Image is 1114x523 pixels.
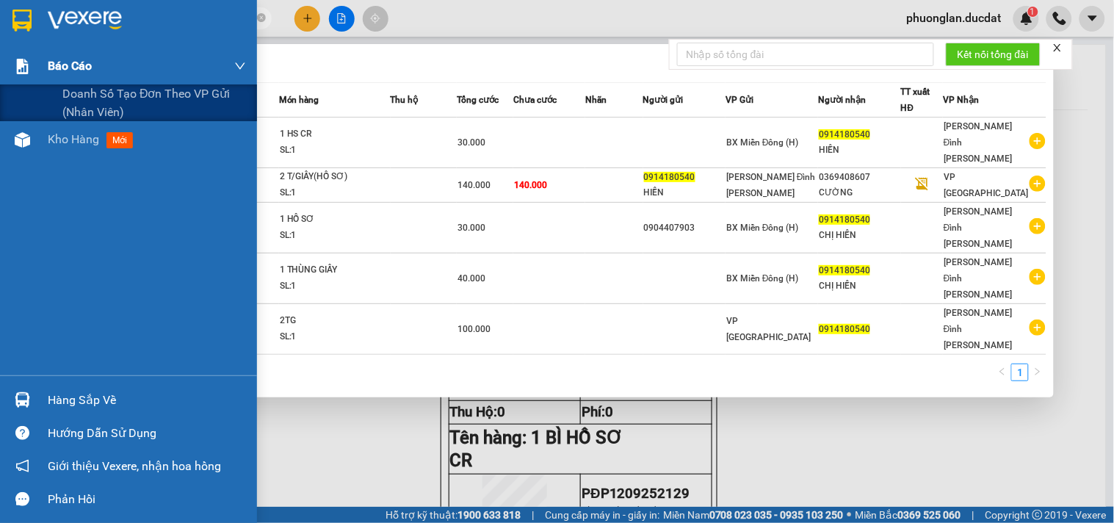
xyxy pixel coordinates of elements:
div: SL: 1 [280,185,390,201]
div: 2TG [280,313,390,329]
li: Next Page [1029,364,1046,381]
div: SL: 1 [280,278,390,295]
span: [PERSON_NAME] Đình [PERSON_NAME] [944,257,1012,300]
strong: 0901 936 968 [10,71,82,85]
strong: [PERSON_NAME]: [95,41,187,55]
strong: 0931 600 979 [10,41,80,69]
span: [PERSON_NAME] Đình [PERSON_NAME] [944,308,1012,350]
span: Người nhận [818,95,866,105]
span: plus-circle [1030,133,1046,149]
span: Người gửi [643,95,684,105]
span: right [1033,367,1042,376]
span: Doanh số tạo đơn theo VP gửi (nhân viên) [62,84,246,121]
div: 0904407903 [644,220,725,236]
span: VP Gửi [726,95,753,105]
span: plus-circle [1030,320,1046,336]
span: plus-circle [1030,218,1046,234]
span: 140.000 [514,180,547,190]
span: Món hàng [279,95,319,105]
div: 2 T/GIẤY(HỒ SƠ) [280,169,390,185]
div: 1 HỒ SƠ [280,212,390,228]
span: message [15,492,29,506]
span: VP [GEOGRAPHIC_DATA] [944,172,1028,198]
div: HIỀN [644,185,725,201]
div: Hàng sắp về [48,389,246,411]
div: SL: 1 [280,329,390,345]
span: Tổng cước [457,95,499,105]
div: 1 HS CR [280,126,390,143]
span: Kho hàng [48,132,99,146]
span: plus-circle [1030,269,1046,285]
button: right [1029,364,1046,381]
span: 40.000 [457,273,485,284]
span: notification [15,459,29,473]
span: close [1052,43,1063,53]
span: 0914180540 [819,129,870,140]
div: SL: 1 [280,143,390,159]
span: Thu hộ [391,95,419,105]
a: 1 [1012,364,1028,380]
span: BX Miền Đông (H) [726,137,799,148]
span: down [234,60,246,72]
span: left [998,367,1007,376]
span: VP [GEOGRAPHIC_DATA] [726,316,811,342]
span: close-circle [257,13,266,22]
strong: 0901 933 179 [95,71,167,85]
span: [PERSON_NAME] Đình [PERSON_NAME] [944,121,1012,164]
button: Kết nối tổng đài [946,43,1041,66]
img: warehouse-icon [15,392,30,408]
span: plus-circle [1030,176,1046,192]
div: HIỀN [819,143,900,158]
span: 30.000 [457,137,485,148]
button: left [994,364,1011,381]
div: 0369408607 [819,170,900,185]
span: [PERSON_NAME] Đình [PERSON_NAME] [944,206,1012,249]
span: Chưa cước [513,95,557,105]
input: Nhập số tổng đài [677,43,934,66]
span: Giới thiệu Vexere, nhận hoa hồng [48,457,221,475]
strong: 0901 900 568 [95,41,213,69]
span: 0914180540 [819,265,870,275]
span: question-circle [15,426,29,440]
span: Báo cáo [48,57,92,75]
span: BX Miền Đông (H) [726,273,799,284]
span: Kết nối tổng đài [958,46,1029,62]
div: SL: 1 [280,228,390,244]
span: Nhãn [585,95,607,105]
span: 0914180540 [819,324,870,334]
div: CHỊ HIỀN [819,228,900,243]
span: BX Miền Đông (H) [726,223,799,233]
span: ĐỨC ĐẠT GIA LAI [40,14,183,35]
div: Hướng dẫn sử dụng [48,422,246,444]
span: close-circle [257,12,266,26]
img: logo-vxr [12,10,32,32]
div: CHỊ HIỀN [819,278,900,294]
img: solution-icon [15,59,30,74]
span: [PERSON_NAME] Đình [PERSON_NAME] [726,172,816,198]
span: 0914180540 [644,172,695,182]
div: Phản hồi [48,488,246,511]
span: 140.000 [457,180,491,190]
span: VP GỬI: [10,92,73,112]
span: TT xuất HĐ [901,87,930,113]
div: 1 THÙNG GIẤY [280,262,390,278]
span: 100.000 [457,324,491,334]
img: warehouse-icon [15,132,30,148]
div: CƯỜNG [819,185,900,201]
span: mới [106,132,133,148]
strong: Sài Gòn: [10,41,54,55]
span: 30.000 [457,223,485,233]
span: VP Nhận [943,95,979,105]
span: 0914180540 [819,214,870,225]
li: Previous Page [994,364,1011,381]
li: 1 [1011,364,1029,381]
